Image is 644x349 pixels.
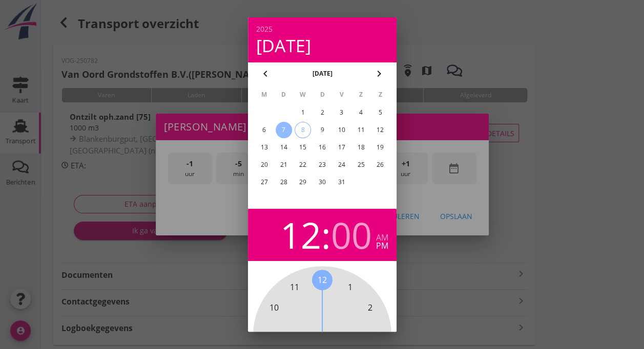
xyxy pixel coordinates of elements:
[275,157,292,173] button: 21
[372,122,388,138] button: 12
[372,104,388,121] button: 5
[295,139,311,156] button: 15
[256,174,272,190] button: 27
[332,86,350,103] th: V
[372,157,388,173] button: 26
[256,122,272,138] button: 6
[309,66,335,81] button: [DATE]
[259,68,272,80] i: chevron_left
[295,104,311,121] button: 1
[295,122,311,138] button: 8
[318,274,327,286] span: 12
[352,139,369,156] button: 18
[314,174,330,190] button: 30
[256,139,272,156] button: 13
[275,174,292,190] button: 28
[352,122,369,138] button: 11
[313,86,331,103] th: D
[275,122,292,138] button: 7
[280,217,321,253] div: 12
[321,217,331,253] span: :
[373,68,385,80] i: chevron_right
[314,122,330,138] button: 9
[331,217,372,253] div: 00
[295,174,311,190] button: 29
[256,157,272,173] button: 20
[333,157,349,173] button: 24
[347,281,352,294] span: 1
[333,174,349,190] button: 31
[376,233,388,242] div: am
[333,122,349,138] button: 10
[290,281,299,294] span: 11
[274,86,293,103] th: D
[269,301,279,314] span: 10
[295,157,311,173] button: 22
[352,157,369,173] button: 25
[275,139,292,156] button: 14
[352,104,369,121] button: 4
[368,301,372,314] span: 2
[294,86,312,103] th: W
[255,86,274,103] th: M
[314,104,330,121] button: 2
[256,37,388,54] div: [DATE]
[375,329,380,341] span: 3
[256,26,388,33] div: 2025
[314,157,330,173] button: 23
[371,86,389,103] th: Z
[333,104,349,121] button: 3
[372,139,388,156] button: 19
[314,139,330,156] button: 16
[376,242,388,250] div: pm
[333,139,349,156] button: 17
[295,122,310,138] div: 8
[351,86,370,103] th: Z
[264,329,269,341] span: 9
